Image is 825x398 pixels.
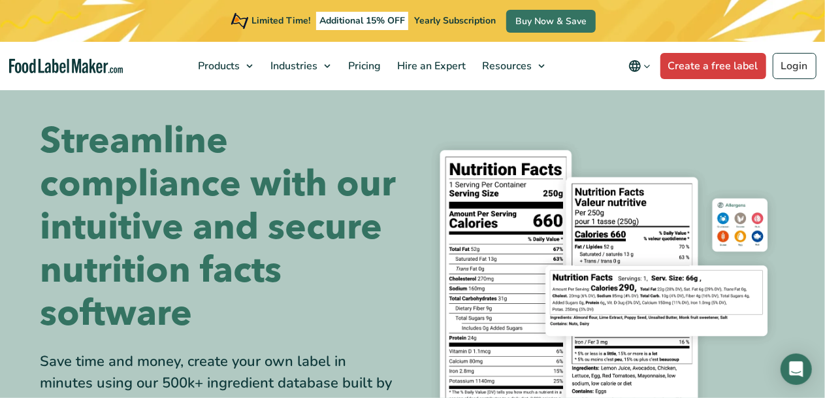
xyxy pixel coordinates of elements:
span: Limited Time! [251,14,310,27]
a: Pricing [340,42,386,90]
span: Pricing [344,59,382,73]
span: Additional 15% OFF [316,12,408,30]
div: Open Intercom Messenger [781,354,812,385]
a: Food Label Maker homepage [9,59,123,74]
a: Login [773,53,817,79]
h1: Streamline compliance with our intuitive and secure nutrition facts software [40,120,403,335]
span: Products [194,59,241,73]
a: Products [190,42,259,90]
span: Industries [267,59,319,73]
span: Hire an Expert [393,59,467,73]
span: Yearly Subscription [414,14,496,27]
a: Hire an Expert [389,42,471,90]
a: Buy Now & Save [506,10,596,33]
span: Resources [478,59,533,73]
a: Resources [474,42,551,90]
button: Change language [619,53,660,79]
a: Industries [263,42,337,90]
a: Create a free label [660,53,766,79]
